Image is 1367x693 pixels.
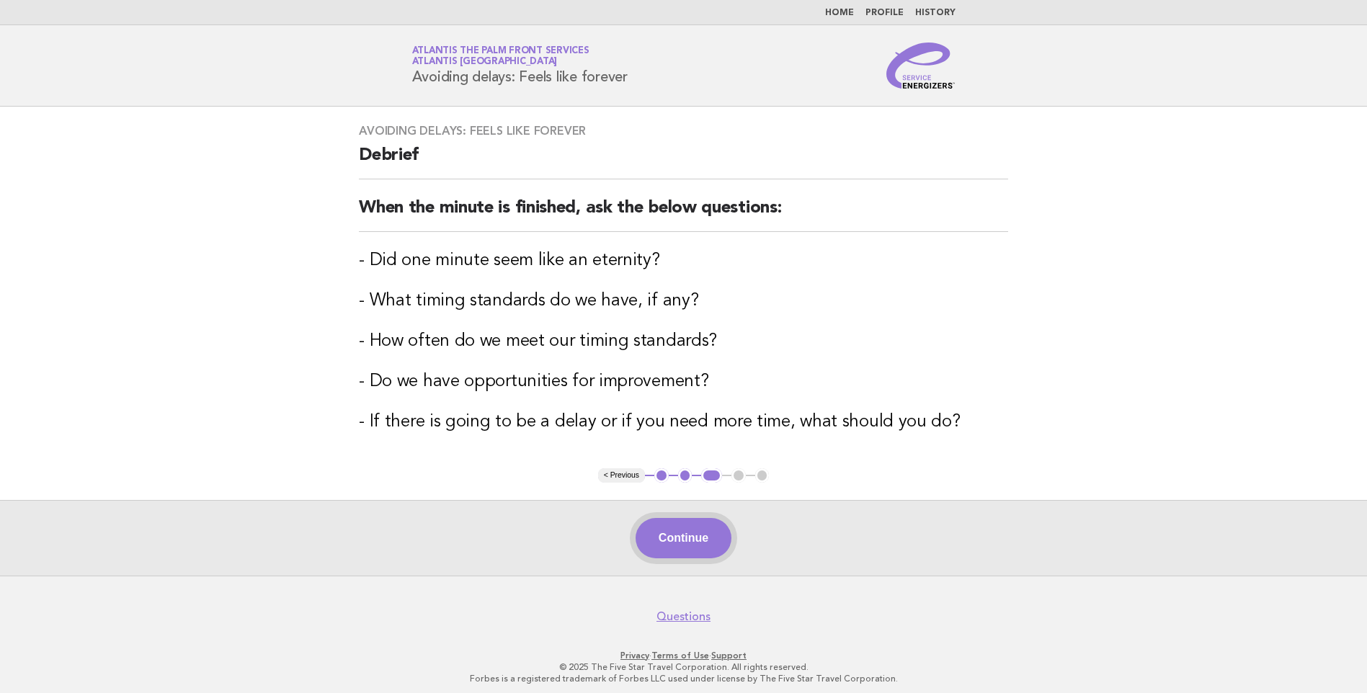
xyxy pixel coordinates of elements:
button: 2 [678,468,693,483]
h3: - If there is going to be a delay or if you need more time, what should you do? [359,411,1008,434]
a: Privacy [620,650,649,661]
p: © 2025 The Five Star Travel Corporation. All rights reserved. [243,661,1125,673]
a: Profile [865,9,904,17]
p: · · [243,650,1125,661]
button: < Previous [598,468,645,483]
span: Atlantis [GEOGRAPHIC_DATA] [412,58,558,67]
h3: - What timing standards do we have, if any? [359,290,1008,313]
h3: - Did one minute seem like an eternity? [359,249,1008,272]
a: Questions [656,609,711,624]
h3: Avoiding delays: Feels like forever [359,124,1008,138]
h3: - Do we have opportunities for improvement? [359,370,1008,393]
button: 1 [654,468,669,483]
a: Home [825,9,854,17]
h3: - How often do we meet our timing standards? [359,330,1008,353]
h2: When the minute is finished, ask the below questions: [359,197,1008,232]
h1: Avoiding delays: Feels like forever [412,47,628,84]
button: Continue [636,518,731,558]
a: Support [711,650,747,661]
button: 3 [701,468,722,483]
h2: Debrief [359,144,1008,179]
a: Terms of Use [651,650,709,661]
a: Atlantis The Palm Front ServicesAtlantis [GEOGRAPHIC_DATA] [412,46,589,66]
p: Forbes is a registered trademark of Forbes LLC used under license by The Five Star Travel Corpora... [243,673,1125,684]
a: History [915,9,956,17]
img: Service Energizers [886,43,956,89]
